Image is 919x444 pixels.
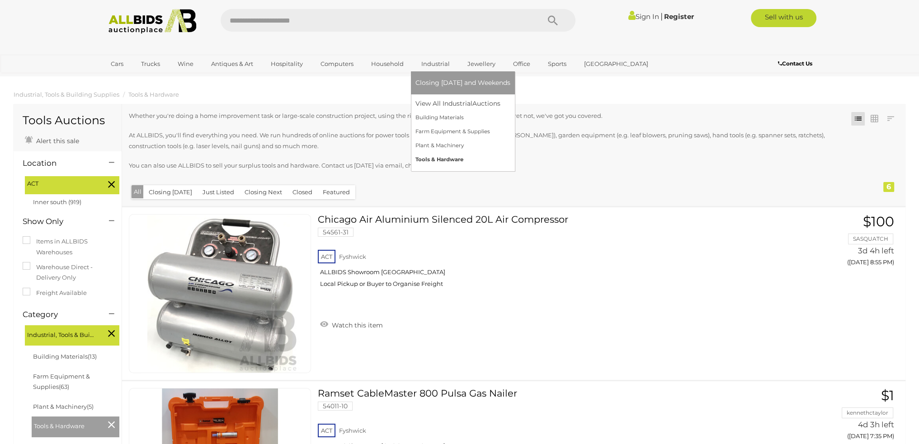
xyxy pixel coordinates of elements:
[33,198,81,206] a: Inner south (919)
[132,185,144,198] button: All
[287,185,318,199] button: Closed
[881,387,894,404] span: $1
[23,133,81,147] a: Alert this sale
[205,56,259,71] a: Antiques & Art
[172,56,199,71] a: Wine
[664,12,694,21] a: Register
[318,318,385,331] a: Watch this item
[23,288,87,298] label: Freight Available
[33,373,90,390] a: Farm Equipment & Supplies(63)
[578,56,654,71] a: [GEOGRAPHIC_DATA]
[660,11,663,21] span: |
[317,185,355,199] button: Featured
[88,353,97,360] span: (13)
[34,419,102,431] span: Tools & Hardware
[330,321,383,329] span: Watch this item
[143,185,198,199] button: Closing [DATE]
[782,214,896,271] a: $100 SASQUATCH 3d 4h left ([DATE] 8:55 PM)
[59,383,69,390] span: (63)
[778,59,814,69] a: Contact Us
[129,160,828,171] p: You can also use ALLBIDS to sell your surplus tools and hardware. Contact us [DATE] via email, ch...
[27,327,95,340] span: Industrial, Tools & Building Supplies
[507,56,536,71] a: Office
[105,56,129,71] a: Cars
[628,12,659,21] a: Sign In
[751,9,816,27] a: Sell with us
[883,182,894,192] div: 6
[14,91,119,98] a: Industrial, Tools & Building Supplies
[239,185,287,199] button: Closing Next
[141,215,299,373] img: 54561-31a.jpg
[27,178,95,189] span: ACT
[33,353,97,360] a: Building Materials(13)
[128,91,179,98] a: Tools & Hardware
[135,56,166,71] a: Trucks
[129,130,828,151] p: At ALLBIDS, you'll find everything you need. We run hundreds of online auctions for power tools (...
[23,159,95,168] h4: Location
[197,185,240,199] button: Just Listed
[462,56,501,71] a: Jewellery
[530,9,575,32] button: Search
[87,403,94,410] span: (5)
[365,56,410,71] a: Household
[265,56,309,71] a: Hospitality
[23,310,95,319] h4: Category
[23,217,95,226] h4: Show Only
[23,262,113,283] label: Warehouse Direct - Delivery Only
[23,236,113,257] label: Items in ALLBIDS Warehouses
[325,214,768,294] a: Chicago Air Aluminium Silenced 20L Air Compressor 54561-31 ACT Fyshwick ALLBIDS Showroom [GEOGRAP...
[315,56,359,71] a: Computers
[129,111,828,121] p: Whether you're doing a home improvement task or large-scale construction project, using the right...
[863,213,894,230] span: $100
[542,56,572,71] a: Sports
[415,56,456,71] a: Industrial
[33,403,94,410] a: Plant & Machinery(5)
[104,9,202,34] img: Allbids.com.au
[778,60,812,67] b: Contact Us
[34,137,79,145] span: Alert this sale
[23,114,113,127] h1: Tools Auctions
